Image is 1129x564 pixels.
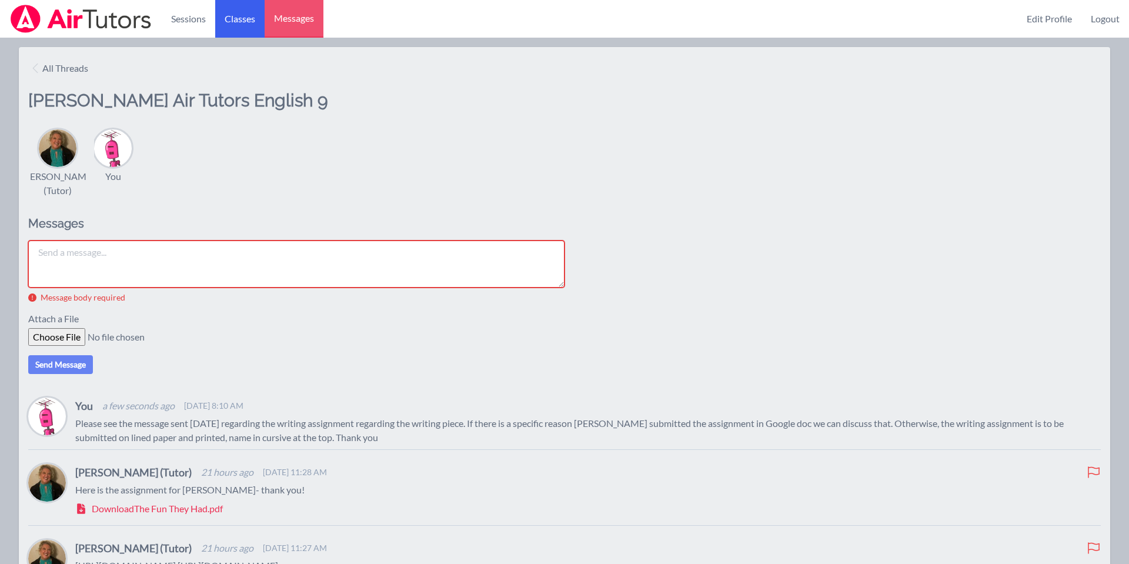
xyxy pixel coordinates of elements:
h2: Messages [28,216,564,231]
label: Attach a File [28,312,86,328]
span: 21 hours ago [201,465,253,479]
h4: [PERSON_NAME] (Tutor) [75,540,192,556]
h2: [PERSON_NAME] Air Tutors English 9 [28,89,564,127]
span: Messages [274,11,314,25]
h4: [PERSON_NAME] (Tutor) [75,464,192,480]
img: Charlie Dickens [28,398,66,435]
span: [DATE] 8:10 AM [184,400,243,412]
div: You [105,169,121,183]
span: All Threads [42,61,88,75]
h4: You [75,398,93,414]
p: Please see the message sent [DATE] regarding the writing assignment regarding the writing piece. ... [75,416,1101,445]
p: Here is the assignment for [PERSON_NAME]- thank you! [75,483,1101,497]
a: DownloadThe Fun They Had.pdf [75,502,1101,516]
span: 21 hours ago [201,541,253,555]
p: Message body required [41,292,125,302]
span: [DATE] 11:28 AM [263,466,327,478]
span: Download The Fun They Had.pdf [92,502,223,516]
img: Amy Ayers [39,129,76,167]
span: [DATE] 11:27 AM [263,542,327,554]
div: [PERSON_NAME] (Tutor) [21,169,95,198]
a: All Threads [28,56,93,80]
span: a few seconds ago [102,399,175,413]
img: Charlie Dickens [94,129,132,167]
img: Amy Ayers [28,464,66,502]
img: Airtutors Logo [9,5,152,33]
button: Send Message [28,355,93,374]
